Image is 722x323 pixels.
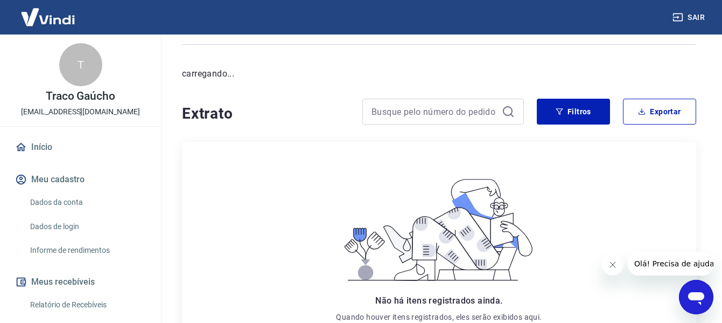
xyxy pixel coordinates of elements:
[628,252,713,276] iframe: Mensagem da empresa
[13,270,148,294] button: Meus recebíveis
[537,99,610,125] button: Filtros
[21,106,140,118] p: [EMAIL_ADDRESS][DOMAIN_NAME]
[26,239,148,262] a: Informe de rendimentos
[26,216,148,238] a: Dados de login
[13,1,83,33] img: Vindi
[371,104,497,120] input: Busque pelo número do pedido
[336,312,542,322] p: Quando houver itens registrados, eles serão exibidos aqui.
[182,103,349,125] h4: Extrato
[679,280,713,314] iframe: Botão para abrir a janela de mensagens
[375,295,502,306] span: Não há itens registrados ainda.
[623,99,696,125] button: Exportar
[26,294,148,316] a: Relatório de Recebíveis
[26,191,148,214] a: Dados da conta
[182,67,696,80] p: carregando...
[13,135,148,159] a: Início
[13,168,148,191] button: Meu cadastro
[46,91,115,102] p: Traco Gaúcho
[602,254,623,276] iframe: Fechar mensagem
[6,8,90,16] span: Olá! Precisa de ajuda?
[670,8,709,28] button: Sair
[59,43,102,86] div: T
